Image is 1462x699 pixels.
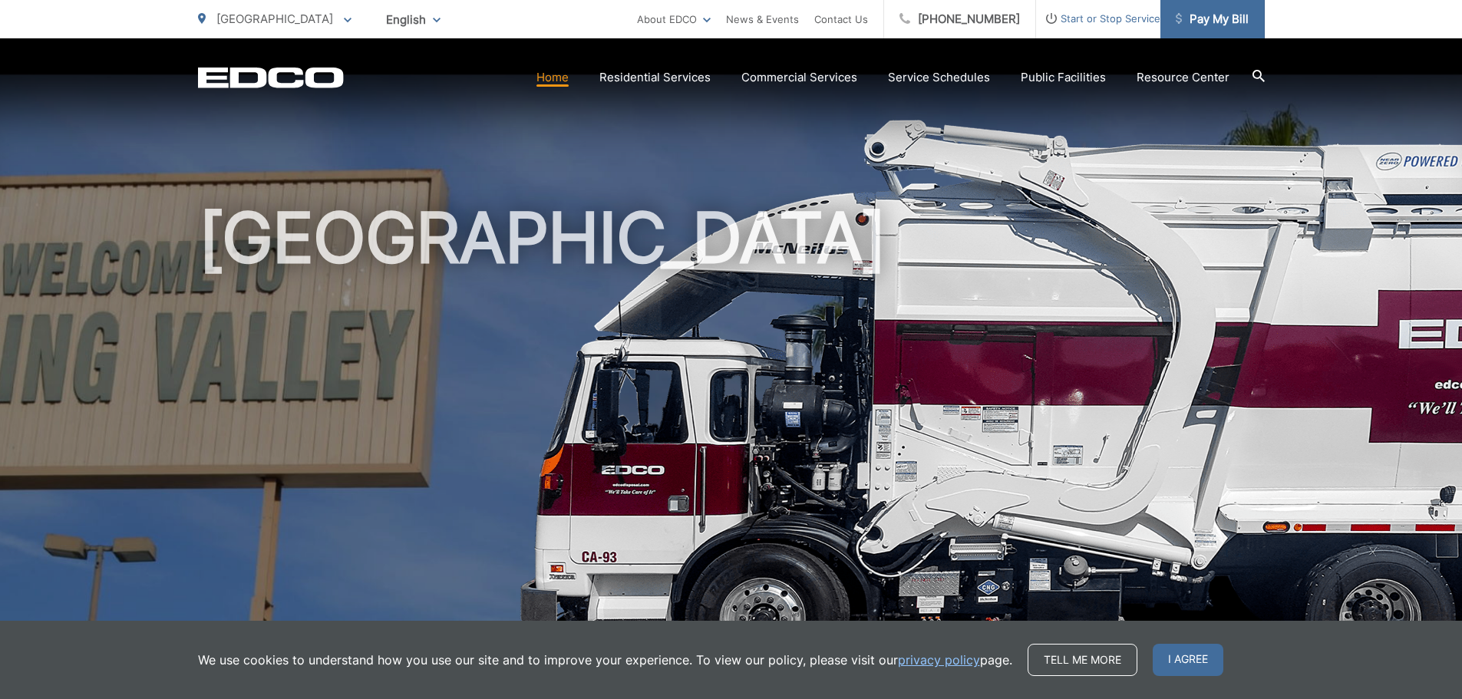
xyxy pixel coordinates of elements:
a: Tell me more [1028,644,1137,676]
a: Commercial Services [741,68,857,87]
a: Contact Us [814,10,868,28]
a: Public Facilities [1021,68,1106,87]
span: English [375,6,452,33]
span: [GEOGRAPHIC_DATA] [216,12,333,26]
a: News & Events [726,10,799,28]
a: About EDCO [637,10,711,28]
h1: [GEOGRAPHIC_DATA] [198,199,1265,685]
a: EDCD logo. Return to the homepage. [198,67,344,88]
span: Pay My Bill [1176,10,1249,28]
span: I agree [1153,644,1223,676]
p: We use cookies to understand how you use our site and to improve your experience. To view our pol... [198,651,1012,669]
a: Resource Center [1137,68,1229,87]
a: Home [536,68,569,87]
a: Service Schedules [888,68,990,87]
a: privacy policy [898,651,980,669]
a: Residential Services [599,68,711,87]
